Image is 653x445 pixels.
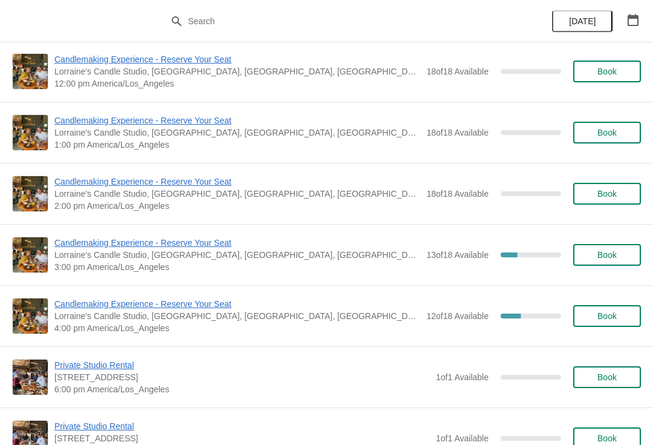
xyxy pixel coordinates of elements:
[54,237,420,249] span: Candlemaking Experience - Reserve Your Seat
[54,77,420,90] span: 12:00 pm America/Los_Angeles
[54,310,420,322] span: Lorraine's Candle Studio, [GEOGRAPHIC_DATA], [GEOGRAPHIC_DATA], [GEOGRAPHIC_DATA], [GEOGRAPHIC_DATA]
[426,311,489,321] span: 12 of 18 Available
[597,128,617,137] span: Book
[597,311,617,321] span: Book
[54,139,420,151] span: 1:00 pm America/Los_Angeles
[187,10,490,32] input: Search
[54,322,420,334] span: 4:00 pm America/Los_Angeles
[573,244,641,266] button: Book
[573,305,641,327] button: Book
[54,298,420,310] span: Candlemaking Experience - Reserve Your Seat
[54,200,420,212] span: 2:00 pm America/Los_Angeles
[54,114,420,127] span: Candlemaking Experience - Reserve Your Seat
[426,189,489,199] span: 18 of 18 Available
[573,366,641,388] button: Book
[54,249,420,261] span: Lorraine's Candle Studio, [GEOGRAPHIC_DATA], [GEOGRAPHIC_DATA], [GEOGRAPHIC_DATA], [GEOGRAPHIC_DATA]
[13,298,48,334] img: Candlemaking Experience - Reserve Your Seat | Lorraine's Candle Studio, Market Street, Pacific Be...
[13,176,48,211] img: Candlemaking Experience - Reserve Your Seat | Lorraine's Candle Studio, Market Street, Pacific Be...
[54,261,420,273] span: 3:00 pm America/Los_Angeles
[54,359,430,371] span: Private Studio Rental
[13,54,48,89] img: Candlemaking Experience - Reserve Your Seat | Lorraine's Candle Studio, Market Street, Pacific Be...
[54,53,420,65] span: Candlemaking Experience - Reserve Your Seat
[426,67,489,76] span: 18 of 18 Available
[54,432,430,444] span: [STREET_ADDRESS]
[54,371,430,383] span: [STREET_ADDRESS]
[54,188,420,200] span: Lorraine's Candle Studio, [GEOGRAPHIC_DATA], [GEOGRAPHIC_DATA], [GEOGRAPHIC_DATA], [GEOGRAPHIC_DATA]
[573,183,641,205] button: Book
[573,61,641,82] button: Book
[54,127,420,139] span: Lorraine's Candle Studio, [GEOGRAPHIC_DATA], [GEOGRAPHIC_DATA], [GEOGRAPHIC_DATA], [GEOGRAPHIC_DATA]
[569,16,596,26] span: [DATE]
[54,420,430,432] span: Private Studio Rental
[597,433,617,443] span: Book
[54,383,430,395] span: 6:00 pm America/Los_Angeles
[436,433,489,443] span: 1 of 1 Available
[13,360,48,395] img: Private Studio Rental | 215 Market St suite 1a, Seabrook, WA 98571, USA | 6:00 pm America/Los_Ang...
[13,237,48,272] img: Candlemaking Experience - Reserve Your Seat | Lorraine's Candle Studio, Market Street, Pacific Be...
[426,250,489,260] span: 13 of 18 Available
[552,10,612,32] button: [DATE]
[597,189,617,199] span: Book
[54,176,420,188] span: Candlemaking Experience - Reserve Your Seat
[597,372,617,382] span: Book
[13,115,48,150] img: Candlemaking Experience - Reserve Your Seat | Lorraine's Candle Studio, Market Street, Pacific Be...
[597,67,617,76] span: Book
[54,65,420,77] span: Lorraine's Candle Studio, [GEOGRAPHIC_DATA], [GEOGRAPHIC_DATA], [GEOGRAPHIC_DATA], [GEOGRAPHIC_DATA]
[597,250,617,260] span: Book
[426,128,489,137] span: 18 of 18 Available
[573,122,641,143] button: Book
[436,372,489,382] span: 1 of 1 Available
